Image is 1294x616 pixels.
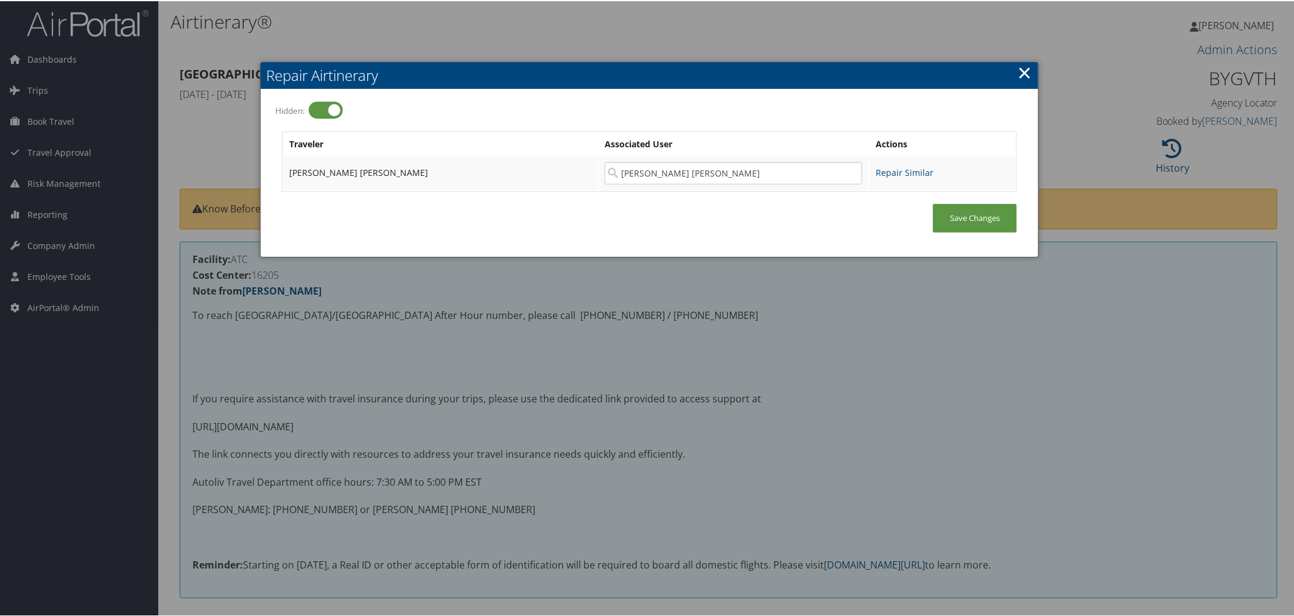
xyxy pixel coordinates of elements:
span: [PERSON_NAME] [PERSON_NAME] [290,166,429,177]
a: × [1018,59,1032,83]
a: Save Changes [933,203,1017,231]
th: Actions [870,132,1015,154]
th: Traveler [284,132,598,154]
a: Repair Similar [876,166,934,177]
th: Associated User [599,132,868,154]
h2: Repair Airtinerary [261,61,1039,88]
